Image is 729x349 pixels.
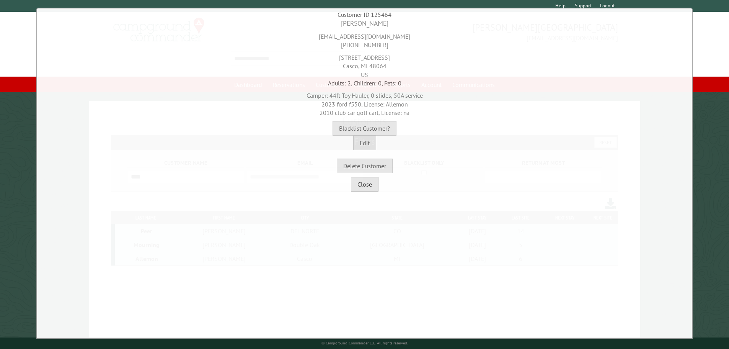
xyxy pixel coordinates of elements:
[39,79,690,87] div: Adults: 2, Children: 0, Pets: 0
[333,121,396,136] button: Blacklist Customer?
[39,87,690,117] div: Camper: 44ft Toy Hauler, 0 slides, 50A service
[351,177,378,192] button: Close
[39,28,690,49] div: [EMAIL_ADDRESS][DOMAIN_NAME] [PHONE_NUMBER]
[39,19,690,28] div: [PERSON_NAME]
[39,10,690,19] div: Customer ID 125464
[321,341,408,346] small: © Campground Commander LLC. All rights reserved.
[320,109,409,116] span: 2010 club car golf cart, License: na
[39,49,690,79] div: [STREET_ADDRESS] Casco, MI 48064 US
[353,136,376,150] button: Edit
[321,100,408,108] span: 2023 ford f550, License: Allemon
[337,159,393,173] button: Delete Customer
